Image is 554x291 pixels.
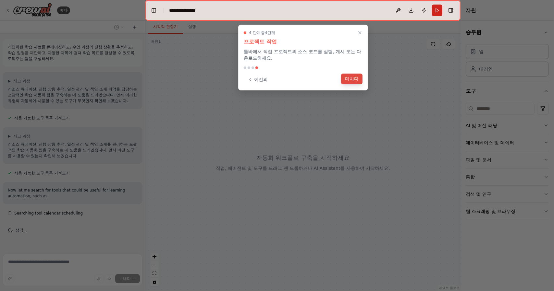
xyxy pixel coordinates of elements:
[356,29,364,37] button: 연습문제 닫기
[345,76,359,81] font: 마치다
[254,77,268,82] font: 이전의
[244,49,361,61] font: 툴바에서 직접 프로젝트의 소스 코드를 실행, 게시 또는 다운로드하세요.
[244,74,272,85] button: 이전의
[149,6,158,15] button: 왼쪽 사이드바 숨기기
[261,30,265,35] font: 중
[341,74,363,84] button: 마치다
[249,30,261,35] font: 4 단계
[265,30,267,35] font: 4
[244,39,277,45] font: 프로젝트 작업
[267,30,276,35] font: 단계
